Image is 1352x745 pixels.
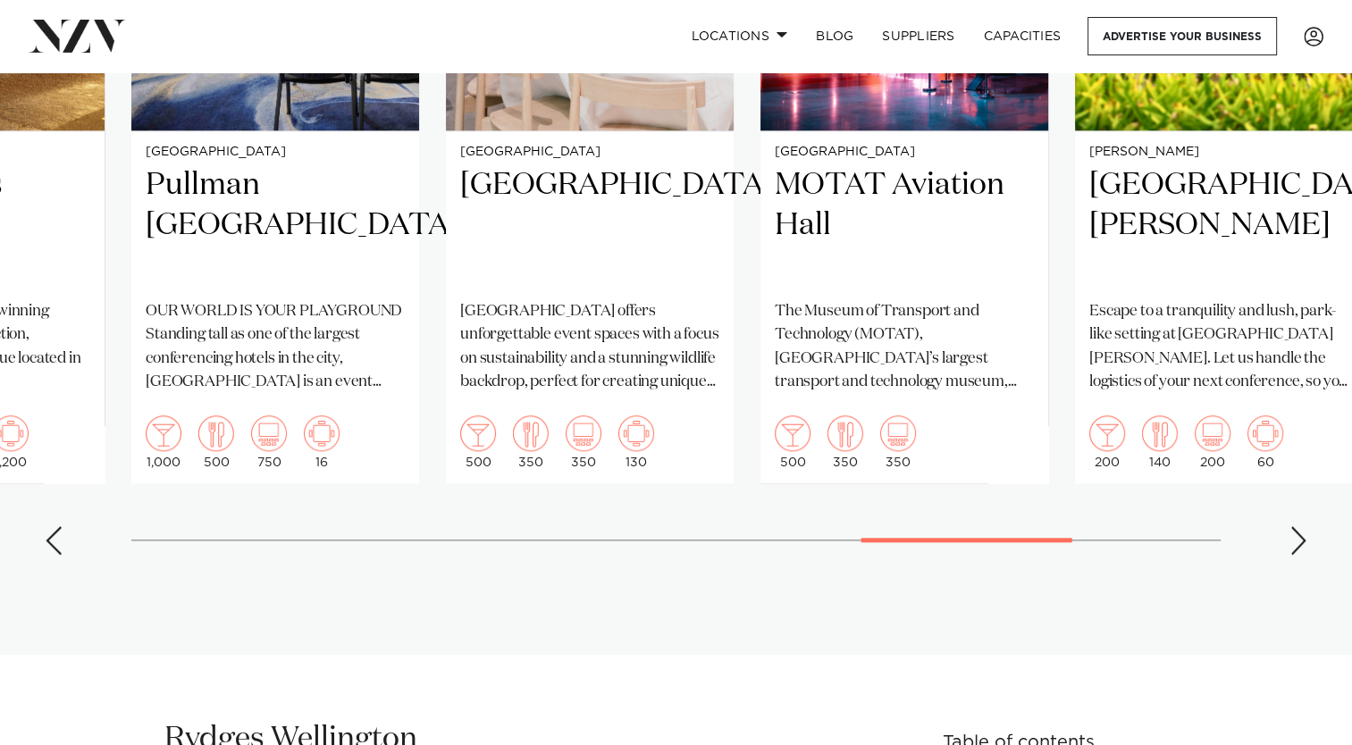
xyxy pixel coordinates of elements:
img: meeting.png [1247,415,1283,451]
a: Locations [676,17,802,55]
p: OUR WORLD IS YOUR PLAYGROUND Standing tall as one of the largest conferencing hotels in the city,... [146,300,405,394]
div: 200 [1195,415,1230,469]
img: cocktail.png [460,415,496,451]
div: 200 [1089,415,1125,469]
h2: MOTAT Aviation Hall [775,165,1034,286]
img: theatre.png [1195,415,1230,451]
img: cocktail.png [775,415,810,451]
img: dining.png [1142,415,1178,451]
a: Capacities [970,17,1076,55]
img: theatre.png [251,415,287,451]
small: [GEOGRAPHIC_DATA] [460,146,719,159]
img: meeting.png [618,415,654,451]
h2: [GEOGRAPHIC_DATA][PERSON_NAME] [1089,165,1348,286]
div: 500 [775,415,810,469]
div: 350 [513,415,549,469]
a: SUPPLIERS [868,17,969,55]
div: 350 [880,415,916,469]
h2: Pullman [GEOGRAPHIC_DATA] [146,165,405,286]
div: 500 [460,415,496,469]
img: dining.png [827,415,863,451]
img: meeting.png [304,415,340,451]
img: cocktail.png [146,415,181,451]
div: 750 [251,415,287,469]
a: Advertise your business [1087,17,1277,55]
img: dining.png [513,415,549,451]
div: 16 [304,415,340,469]
small: [GEOGRAPHIC_DATA] [775,146,1034,159]
img: nzv-logo.png [29,20,126,52]
div: 130 [618,415,654,469]
img: cocktail.png [1089,415,1125,451]
h2: [GEOGRAPHIC_DATA] [460,165,719,286]
div: 60 [1247,415,1283,469]
p: Escape to a tranquility and lush, park-like setting at [GEOGRAPHIC_DATA][PERSON_NAME]. Let us han... [1089,300,1348,394]
p: [GEOGRAPHIC_DATA] offers unforgettable event spaces with a focus on sustainability and a stunning... [460,300,719,394]
small: [GEOGRAPHIC_DATA] [146,146,405,159]
a: BLOG [802,17,868,55]
div: 500 [198,415,234,469]
div: 140 [1142,415,1178,469]
p: The Museum of Transport and Technology (MOTAT), [GEOGRAPHIC_DATA]’s largest transport and technol... [775,300,1034,394]
img: dining.png [198,415,234,451]
img: theatre.png [566,415,601,451]
img: theatre.png [880,415,916,451]
div: 1,000 [146,415,181,469]
small: [PERSON_NAME] [1089,146,1348,159]
div: 350 [827,415,863,469]
div: 350 [566,415,601,469]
